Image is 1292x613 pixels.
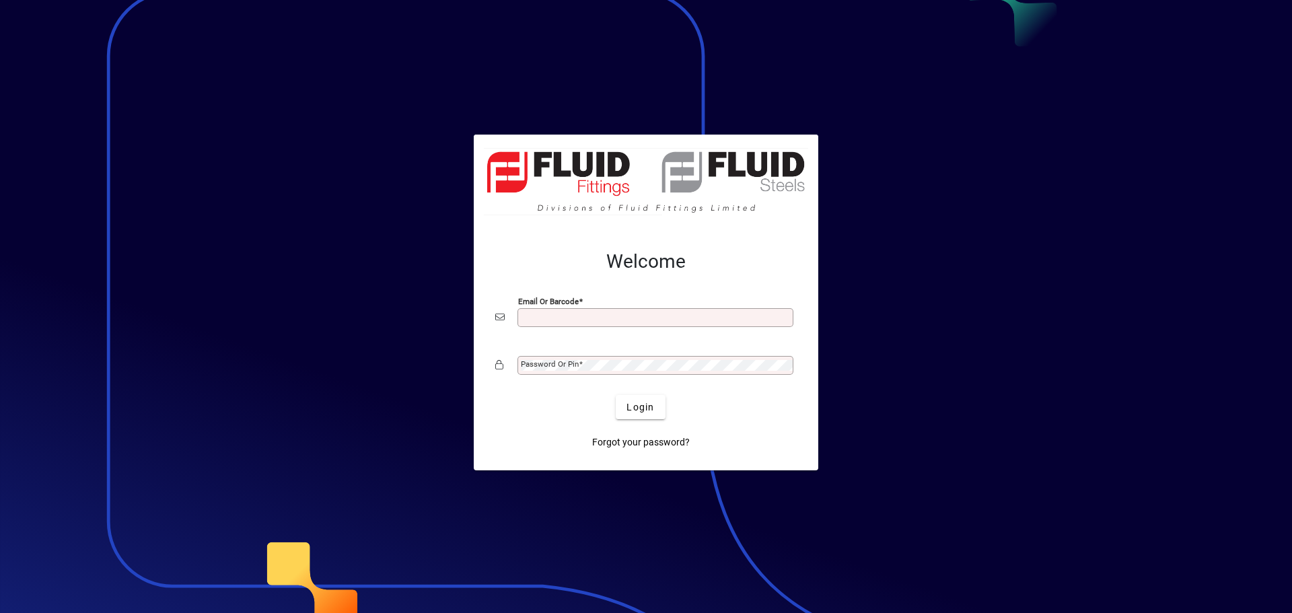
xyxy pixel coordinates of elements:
button: Login [616,395,665,419]
span: Forgot your password? [592,435,690,449]
a: Forgot your password? [587,430,695,454]
mat-label: Email or Barcode [518,297,579,306]
mat-label: Password or Pin [521,359,579,369]
h2: Welcome [495,250,797,273]
span: Login [626,400,654,414]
